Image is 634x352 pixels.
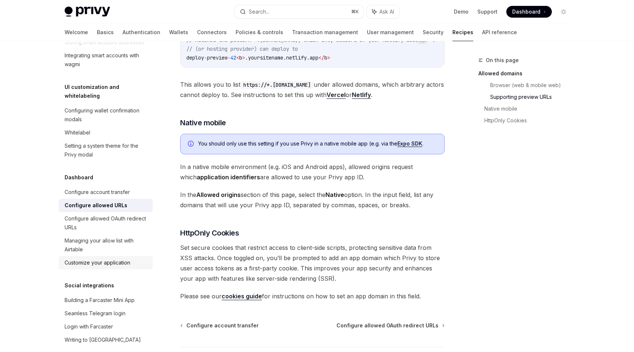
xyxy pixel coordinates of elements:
[59,320,153,333] a: Login with Farcaster
[324,54,327,61] span: b
[188,141,195,148] svg: Info
[490,91,575,103] a: Supporting preview URLs
[59,126,153,139] a: Whitelabel
[65,201,127,210] div: Configure allowed URLs
[59,104,153,126] a: Configuring wallet confirmation modals
[59,212,153,234] a: Configure allowed OAuth redirect URLs
[65,309,125,318] div: Seamless Telegram login
[236,24,283,41] a: Policies & controls
[482,24,517,41] a: API reference
[59,139,153,161] a: Setting a system theme for the Privy modal
[397,140,422,147] a: Expo SDK
[180,243,445,284] span: Set secure cookies that restrict access to client-side scripts, protecting sensitive data from XS...
[245,54,248,61] span: .
[186,322,259,329] span: Configure account transfer
[486,56,519,65] span: On this page
[59,256,153,269] a: Customize your application
[59,333,153,346] a: Writing to [GEOGRAPHIC_DATA]
[65,173,93,182] h5: Dashboard
[180,228,239,238] span: HttpOnly Cookies
[197,24,227,41] a: Connectors
[327,91,346,99] a: Vercel
[352,91,371,99] a: Netlify
[336,322,444,329] a: Configure allowed OAuth redirect URLs
[169,24,188,41] a: Wallets
[97,24,114,41] a: Basics
[248,54,283,61] span: yoursitename
[65,214,148,232] div: Configure allowed OAuth redirect URLs
[235,5,363,18] button: Search...⌘K
[204,54,207,61] span: -
[186,46,298,52] span: // (or hosting provider) can deploy to
[186,54,204,61] span: deploy
[65,281,114,290] h5: Social integrations
[65,236,148,254] div: Managing your allow list with Airtable
[59,307,153,320] a: Seamless Telegram login
[506,6,552,18] a: Dashboard
[65,335,141,344] div: Writing to [GEOGRAPHIC_DATA]
[181,322,259,329] a: Configure account transfer
[207,54,227,61] span: preview
[65,7,110,17] img: light logo
[198,140,437,147] span: You should only use this setting if you use Privy in a native mobile app (e.g. via the .
[123,24,160,41] a: Authentication
[180,162,445,182] span: In a native mobile environment (e.g. iOS and Android apps), allowed origins request which are all...
[327,54,330,61] span: >
[292,24,358,41] a: Transaction management
[65,24,88,41] a: Welcome
[454,8,469,15] a: Demo
[379,8,394,15] span: Ask AI
[59,234,153,256] a: Managing your allow list with Airtable
[286,54,307,61] span: netlify
[484,103,575,115] a: Native mobile
[484,115,575,126] a: HttpOnly Cookies
[59,199,153,212] a: Configure allowed URLs
[65,128,90,137] div: Whitelabel
[197,173,260,181] strong: application identifiers
[477,8,498,15] a: Support
[65,83,153,100] h5: UI customization and whitelabeling
[65,322,113,331] div: Login with Farcaster
[283,54,286,61] span: .
[558,6,569,18] button: Toggle dark mode
[196,191,241,198] strong: Allowed origins
[230,54,236,61] span: 42
[65,258,130,267] div: Customize your application
[242,54,245,61] span: >
[478,68,575,79] a: Allowed domains
[227,54,230,61] span: -
[351,9,359,15] span: ⌘ K
[180,291,445,301] span: Please see our for instructions on how to set an app domain in this field.
[180,118,226,128] span: Native mobile
[490,79,575,91] a: Browser (web & mobile web)
[325,191,344,198] strong: Native
[65,141,148,159] div: Setting a system theme for the Privy modal
[240,81,314,89] code: https://*.[DOMAIN_NAME]
[59,186,153,199] a: Configure account transfer
[307,54,310,61] span: .
[59,294,153,307] a: Building a Farcaster Mini App
[59,49,153,71] a: Integrating smart accounts with wagmi
[239,54,242,61] span: b
[180,79,445,100] span: This allows you to list under allowed domains, which arbitrary actors cannot deploy to. See instr...
[452,24,473,41] a: Recipes
[423,24,444,41] a: Security
[249,7,269,16] div: Search...
[336,322,438,329] span: Configure allowed OAuth redirect URLs
[65,296,135,305] div: Building a Farcaster Mini App
[65,51,148,69] div: Integrating smart accounts with wagmi
[310,54,318,61] span: app
[65,188,130,197] div: Configure account transfer
[318,54,324,61] span: </
[367,24,414,41] a: User management
[236,54,239,61] span: <
[180,190,445,210] span: In the section of this page, select the option. In the input field, list any domains that will us...
[65,106,148,124] div: Configuring wallet confirmation modals
[512,8,540,15] span: Dashboard
[222,292,262,300] a: cookies guide
[367,5,399,18] button: Ask AI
